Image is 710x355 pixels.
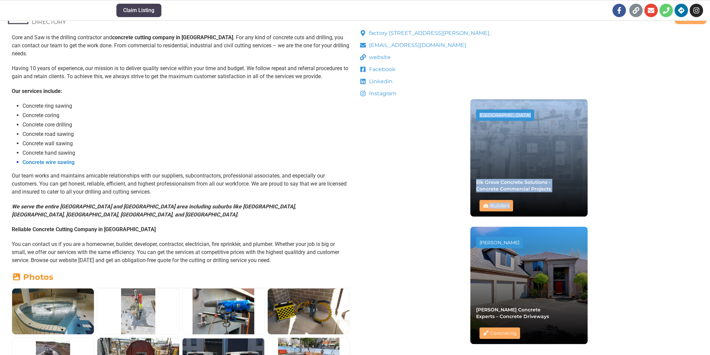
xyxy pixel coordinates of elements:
a: website [360,53,491,61]
li: Concrete hand sawing [22,149,350,157]
img: Concrete Cutting [183,289,264,335]
span: factory [STREET_ADDRESS][PERSON_NAME], [368,29,491,37]
p: Core and Saw is the drilling contractor and . For any kind of concrete cuts and drilling, you can... [12,34,350,58]
p: Having 10 years of experience, our mission is to deliver quality service within your time and bud... [12,64,350,81]
li: Concrete coring [22,111,350,119]
a: [EMAIL_ADDRESS][DOMAIN_NAME] [360,41,491,49]
li: Concrete wall sawing [22,140,350,148]
span: [EMAIL_ADDRESS][DOMAIN_NAME] [368,41,466,49]
a: Facebook [360,65,491,73]
span: Instagram [368,90,397,98]
a: Photos [12,272,53,282]
strong: Reliable Concrete Cutting Company in [GEOGRAPHIC_DATA] [12,226,156,233]
strong: Our services include: [12,88,62,94]
a: Concreting [490,331,517,337]
div: [GEOGRAPHIC_DATA] [480,113,531,118]
li: Concrete ring sawing [22,102,350,110]
img: Concrete Core Drilling [12,289,94,335]
button: Claim Listing [116,4,161,17]
em: We serve the entire [GEOGRAPHIC_DATA] and [GEOGRAPHIC_DATA] area including suburbs like [GEOGRAPH... [12,203,296,218]
a: Elk Grove Concrete Solutions – Concrete Commercial Projects [476,180,551,192]
div: [PERSON_NAME] [480,241,520,245]
p: Our team works and maintains amicable relationships with our suppliers, subcontractors, professio... [12,172,350,196]
strong: concrete cutting company in [GEOGRAPHIC_DATA] [112,34,233,41]
li: Concrete core drilling [22,121,350,129]
span: website [368,53,391,61]
img: Concrete Ring Sawing [268,289,350,335]
p: You can contact us if you are a homeowner, builder, developer, contractor, electrician, fire spri... [12,240,350,264]
a: Instagram [360,90,491,98]
a: [PERSON_NAME] Concrete Experts – Concrete Driveways [476,307,549,320]
span: Linkedin [368,78,393,86]
a: Concrete wire sawing [22,159,74,165]
li: Concrete road sawing [22,130,350,138]
span: Facebook [368,65,396,73]
a: Builders [490,203,510,209]
img: Concrete Cutting Pakenham [97,289,179,335]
